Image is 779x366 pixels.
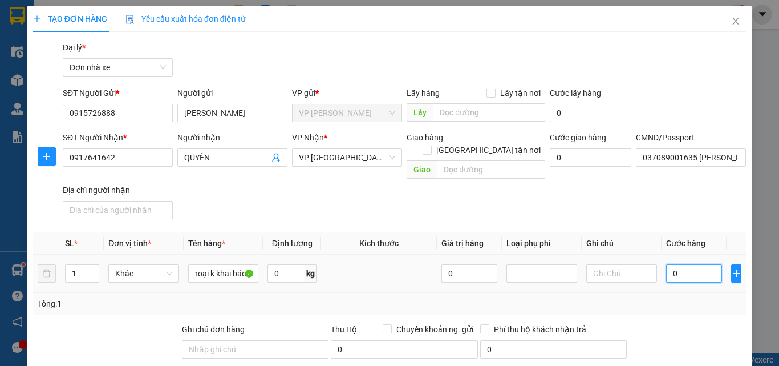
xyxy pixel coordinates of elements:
th: Loại phụ phí [502,232,582,255]
span: close [731,17,740,26]
input: Dọc đường [433,103,545,122]
span: Cước hàng [666,239,705,248]
button: plus [38,147,56,166]
span: Đơn nhà xe [70,59,166,76]
div: SĐT Người Nhận [63,131,173,144]
div: CMND/Passport [636,131,746,144]
th: Ghi chú [582,232,662,255]
span: Giá trị hàng [441,239,484,248]
span: Lấy tận nơi [496,87,545,99]
div: Địa chỉ người nhận [63,184,173,196]
span: user-add [271,153,281,162]
input: Ghi Chú [586,264,657,283]
input: Cước giao hàng [550,148,631,167]
span: SL [65,239,74,248]
div: Người gửi [177,87,287,99]
span: Lấy hàng [407,89,440,98]
span: TẠO ĐƠN HÀNG [33,14,107,23]
span: VP Ngọc Hồi [299,104,395,122]
span: plus [33,15,41,23]
label: Cước lấy hàng [550,89,601,98]
span: Yêu cầu xuất hóa đơn điện tử [125,14,246,23]
button: plus [731,264,741,283]
span: Đơn vị tính [108,239,151,248]
input: VD: Bàn, Ghế [188,264,259,283]
span: kg [305,264,317,283]
div: Người nhận [177,131,287,144]
span: Thu Hộ [331,325,357,334]
label: Cước giao hàng [550,133,606,142]
span: plus [38,152,55,161]
span: VP Ninh Bình [299,149,395,166]
span: Khác [115,265,172,282]
div: VP gửi [292,87,402,99]
span: Chuyển khoản ng. gửi [392,323,478,336]
div: Tổng: 1 [38,297,302,310]
span: plus [732,269,741,278]
input: Địa chỉ của người nhận [63,201,173,219]
span: Tên hàng [188,239,225,248]
div: SĐT Người Gửi [63,87,173,99]
input: 0 [441,264,497,283]
img: icon [125,15,135,24]
input: Ghi chú đơn hàng [182,340,328,359]
input: Cước lấy hàng [550,104,631,122]
input: Dọc đường [437,160,545,179]
span: Giao hàng [407,133,443,142]
span: [GEOGRAPHIC_DATA] tận nơi [432,144,545,156]
span: Lấy [407,103,433,122]
span: Phí thu hộ khách nhận trả [489,323,591,336]
span: Giao [407,160,437,179]
span: Định lượng [272,239,313,248]
button: Close [720,6,752,38]
span: Kích thước [359,239,399,248]
label: Ghi chú đơn hàng [182,325,245,334]
button: delete [38,264,56,283]
span: Đại lý [63,43,86,52]
span: VP Nhận [292,133,324,142]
